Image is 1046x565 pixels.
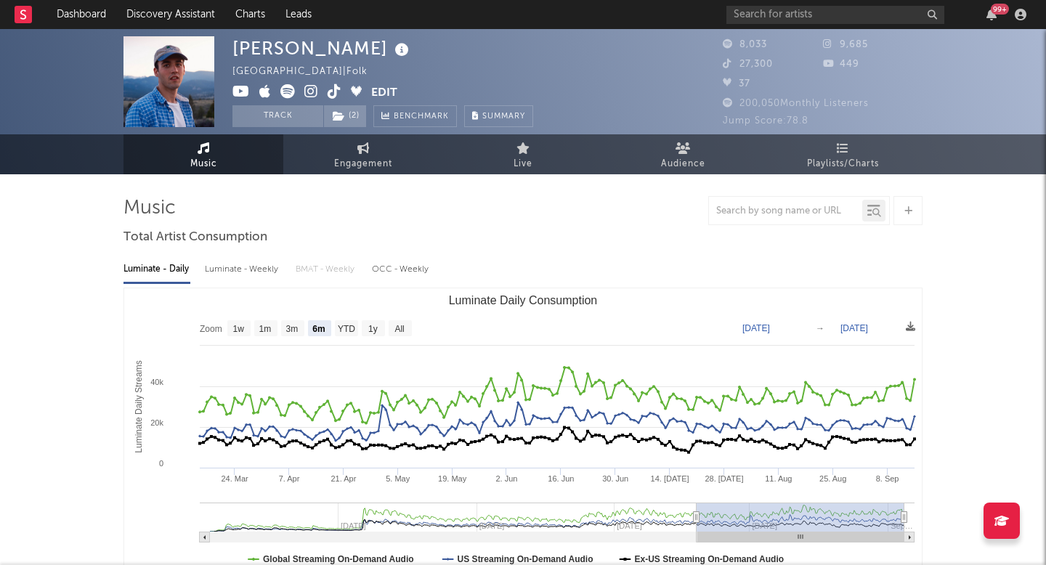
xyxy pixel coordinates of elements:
span: Total Artist Consumption [123,229,267,246]
text: 1w [233,324,245,334]
span: Summary [482,113,525,121]
a: Live [443,134,603,174]
text: 25. Aug [819,474,846,483]
text: [DATE] [742,323,770,333]
text: 7. Apr [279,474,300,483]
text: 40k [150,378,163,386]
text: 2. Jun [495,474,517,483]
text: All [394,324,404,334]
span: 27,300 [723,60,773,69]
span: Jump Score: 78.8 [723,116,808,126]
text: 8. Sep [876,474,899,483]
button: (2) [324,105,366,127]
div: 99 + [991,4,1009,15]
text: YTD [338,324,355,334]
text: 20k [150,418,163,427]
button: Track [232,105,323,127]
text: [DATE] [840,323,868,333]
span: 8,033 [723,40,767,49]
text: 16. Jun [548,474,574,483]
text: Ex-US Streaming On-Demand Audio [635,554,784,564]
text: 3m [286,324,299,334]
a: Playlists/Charts [763,134,923,174]
span: 449 [823,60,859,69]
span: Live [514,155,532,173]
a: Benchmark [373,105,457,127]
text: 24. Mar [221,474,248,483]
a: Audience [603,134,763,174]
div: OCC - Weekly [372,257,430,282]
span: 37 [723,79,750,89]
text: 1m [259,324,272,334]
text: Zoom [200,324,222,334]
text: 19. May [438,474,467,483]
text: 1y [368,324,378,334]
text: 5. May [386,474,410,483]
a: Engagement [283,134,443,174]
text: Luminate Daily Consumption [449,294,598,306]
text: 14. [DATE] [651,474,689,483]
span: Benchmark [394,108,449,126]
div: [GEOGRAPHIC_DATA] | Folk [232,63,384,81]
text: 6m [312,324,325,334]
text: Global Streaming On-Demand Audio [263,554,414,564]
text: → [816,323,824,333]
text: Sep… [891,521,913,530]
span: ( 2 ) [323,105,367,127]
button: Edit [371,84,397,102]
text: Luminate Daily Streams [134,360,144,452]
div: Luminate - Daily [123,257,190,282]
span: Music [190,155,217,173]
div: [PERSON_NAME] [232,36,413,60]
text: 0 [159,459,163,468]
span: Engagement [334,155,392,173]
input: Search for artists [726,6,944,24]
span: 200,050 Monthly Listeners [723,99,869,108]
text: 30. Jun [602,474,628,483]
button: 99+ [986,9,997,20]
span: 9,685 [823,40,868,49]
text: US Streaming On-Demand Audio [458,554,593,564]
text: 28. [DATE] [705,474,743,483]
span: Playlists/Charts [807,155,879,173]
text: 21. Apr [331,474,356,483]
button: Summary [464,105,533,127]
div: Luminate - Weekly [205,257,281,282]
span: Audience [661,155,705,173]
a: Music [123,134,283,174]
text: 11. Aug [765,474,792,483]
input: Search by song name or URL [709,206,862,217]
